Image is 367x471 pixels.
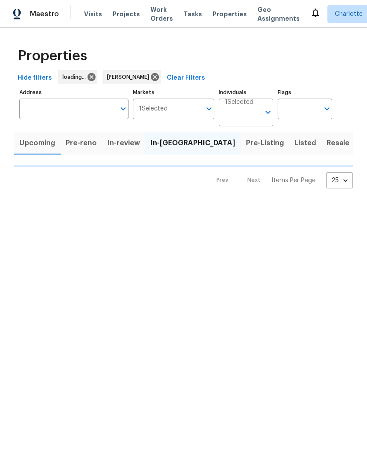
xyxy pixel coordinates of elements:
span: Work Orders [150,5,173,23]
button: Open [117,103,129,115]
span: Pre-reno [66,137,97,149]
button: Open [203,103,215,115]
div: loading... [58,70,97,84]
span: 1 Selected [139,105,168,113]
span: Properties [213,10,247,18]
button: Hide filters [14,70,55,86]
span: Upcoming [19,137,55,149]
span: Geo Assignments [257,5,300,23]
span: Resale [327,137,349,149]
span: Projects [113,10,140,18]
label: Individuals [219,90,273,95]
nav: Pagination Navigation [208,172,353,188]
p: Items Per Page [272,176,316,185]
button: Clear Filters [163,70,209,86]
span: [PERSON_NAME] [107,73,153,81]
label: Flags [278,90,332,95]
span: Charlotte [335,10,363,18]
span: 1 Selected [225,99,253,106]
span: In-review [107,137,140,149]
span: loading... [62,73,89,81]
button: Open [321,103,333,115]
label: Address [19,90,128,95]
span: In-[GEOGRAPHIC_DATA] [150,137,235,149]
span: Clear Filters [167,73,205,84]
span: Properties [18,52,87,60]
button: Open [262,106,274,118]
span: Pre-Listing [246,137,284,149]
span: Tasks [183,11,202,17]
span: Hide filters [18,73,52,84]
label: Markets [133,90,215,95]
span: Visits [84,10,102,18]
div: 25 [326,169,353,192]
span: Maestro [30,10,59,18]
div: [PERSON_NAME] [103,70,161,84]
span: Listed [294,137,316,149]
